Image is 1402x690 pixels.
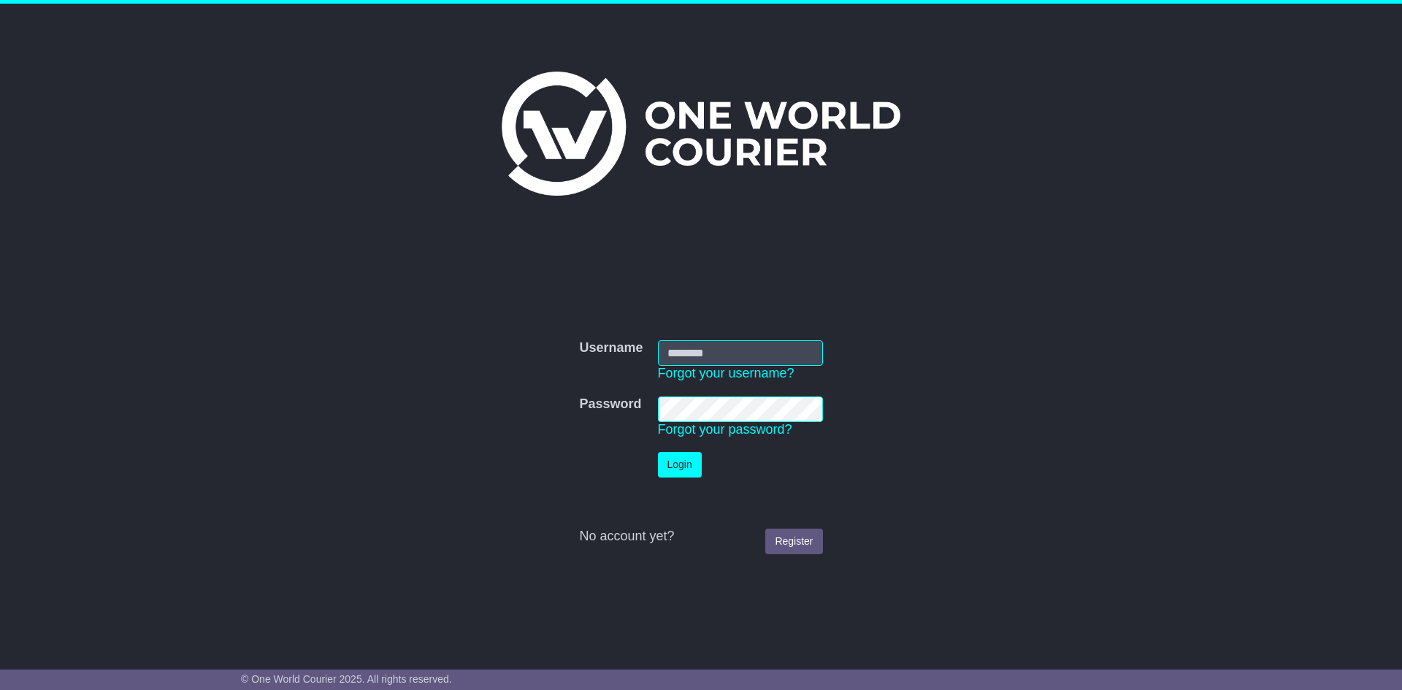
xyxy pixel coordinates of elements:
a: Register [765,529,822,554]
span: © One World Courier 2025. All rights reserved. [241,673,452,685]
label: Password [579,396,641,413]
div: No account yet? [579,529,822,545]
a: Forgot your username? [658,366,794,380]
img: One World [502,72,900,196]
button: Login [658,452,702,478]
a: Forgot your password? [658,422,792,437]
label: Username [579,340,643,356]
